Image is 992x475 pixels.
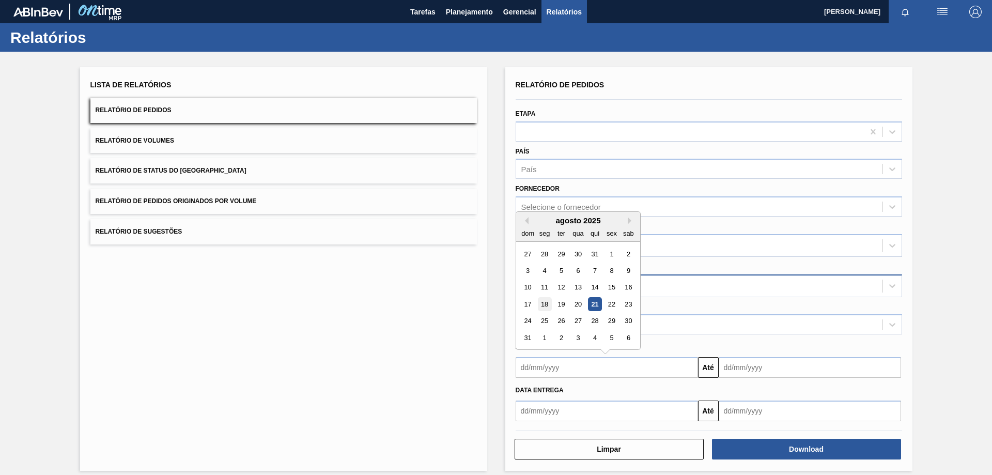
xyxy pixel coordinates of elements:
div: Choose sexta-feira, 1 de agosto de 2025 [605,247,618,261]
span: Lista de Relatórios [90,81,172,89]
div: Choose terça-feira, 29 de julho de 2025 [554,247,568,261]
div: qua [571,226,585,240]
div: Choose quinta-feira, 31 de julho de 2025 [587,247,601,261]
div: Choose sábado, 6 de setembro de 2025 [621,331,635,345]
span: Planejamento [446,6,493,18]
input: dd/mm/yyyy [719,357,901,378]
div: Choose segunda-feira, 1 de setembro de 2025 [537,331,551,345]
div: Choose domingo, 17 de agosto de 2025 [521,297,535,311]
div: qui [587,226,601,240]
span: Relatório de Volumes [96,137,174,144]
label: País [516,148,530,155]
span: Data entrega [516,387,564,394]
div: Choose terça-feira, 26 de agosto de 2025 [554,314,568,328]
div: Choose domingo, 24 de agosto de 2025 [521,314,535,328]
div: Choose terça-feira, 12 de agosto de 2025 [554,281,568,295]
label: Fornecedor [516,185,560,192]
div: Choose quarta-feira, 20 de agosto de 2025 [571,297,585,311]
button: Next Month [628,217,635,224]
img: userActions [936,6,949,18]
div: Selecione o fornecedor [521,203,601,211]
h1: Relatórios [10,32,194,43]
div: Choose segunda-feira, 11 de agosto de 2025 [537,281,551,295]
div: Choose sábado, 16 de agosto de 2025 [621,281,635,295]
button: Relatório de Volumes [90,128,477,154]
span: Relatórios [547,6,582,18]
div: Choose domingo, 27 de julho de 2025 [521,247,535,261]
div: agosto 2025 [516,216,640,225]
input: dd/mm/yyyy [516,357,698,378]
div: Choose sábado, 2 de agosto de 2025 [621,247,635,261]
div: Choose domingo, 3 de agosto de 2025 [521,264,535,278]
div: Choose sábado, 9 de agosto de 2025 [621,264,635,278]
div: Choose segunda-feira, 25 de agosto de 2025 [537,314,551,328]
div: Choose terça-feira, 19 de agosto de 2025 [554,297,568,311]
div: Choose sábado, 23 de agosto de 2025 [621,297,635,311]
span: Tarefas [410,6,436,18]
div: Choose quinta-feira, 28 de agosto de 2025 [587,314,601,328]
div: Choose segunda-feira, 18 de agosto de 2025 [537,297,551,311]
div: ter [554,226,568,240]
div: Choose domingo, 10 de agosto de 2025 [521,281,535,295]
div: Choose quarta-feira, 3 de setembro de 2025 [571,331,585,345]
button: Até [698,401,719,421]
button: Notificações [889,5,922,19]
div: Choose quinta-feira, 4 de setembro de 2025 [587,331,601,345]
div: sex [605,226,618,240]
img: Logout [969,6,982,18]
div: Choose quinta-feira, 7 de agosto de 2025 [587,264,601,278]
div: Choose sexta-feira, 5 de setembro de 2025 [605,331,618,345]
div: Choose quarta-feira, 30 de julho de 2025 [571,247,585,261]
div: dom [521,226,535,240]
div: Choose quarta-feira, 13 de agosto de 2025 [571,281,585,295]
div: Choose sexta-feira, 22 de agosto de 2025 [605,297,618,311]
div: País [521,165,537,174]
div: sab [621,226,635,240]
span: Relatório de Pedidos [96,106,172,114]
button: Download [712,439,901,459]
div: Choose segunda-feira, 4 de agosto de 2025 [537,264,551,278]
button: Limpar [515,439,704,459]
input: dd/mm/yyyy [516,401,698,421]
div: Choose quarta-feira, 27 de agosto de 2025 [571,314,585,328]
span: Relatório de Pedidos [516,81,605,89]
button: Previous Month [521,217,529,224]
div: Choose domingo, 31 de agosto de 2025 [521,331,535,345]
button: Relatório de Pedidos [90,98,477,123]
button: Relatório de Sugestões [90,219,477,244]
button: Até [698,357,719,378]
span: Relatório de Pedidos Originados por Volume [96,197,257,205]
span: Gerencial [503,6,536,18]
button: Relatório de Pedidos Originados por Volume [90,189,477,214]
div: Choose segunda-feira, 28 de julho de 2025 [537,247,551,261]
div: Choose quinta-feira, 14 de agosto de 2025 [587,281,601,295]
div: month 2025-08 [519,246,637,346]
span: Relatório de Sugestões [96,228,182,235]
img: TNhmsLtSVTkK8tSr43FrP2fwEKptu5GPRR3wAAAABJRU5ErkJggg== [13,7,63,17]
label: Etapa [516,110,536,117]
div: Choose terça-feira, 5 de agosto de 2025 [554,264,568,278]
div: Choose sábado, 30 de agosto de 2025 [621,314,635,328]
div: Choose sexta-feira, 15 de agosto de 2025 [605,281,618,295]
div: Choose quarta-feira, 6 de agosto de 2025 [571,264,585,278]
input: dd/mm/yyyy [719,401,901,421]
div: Choose quinta-feira, 21 de agosto de 2025 [587,297,601,311]
button: Relatório de Status do [GEOGRAPHIC_DATA] [90,158,477,183]
span: Relatório de Status do [GEOGRAPHIC_DATA] [96,167,246,174]
div: Choose sexta-feira, 8 de agosto de 2025 [605,264,618,278]
div: seg [537,226,551,240]
div: Choose terça-feira, 2 de setembro de 2025 [554,331,568,345]
div: Choose sexta-feira, 29 de agosto de 2025 [605,314,618,328]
